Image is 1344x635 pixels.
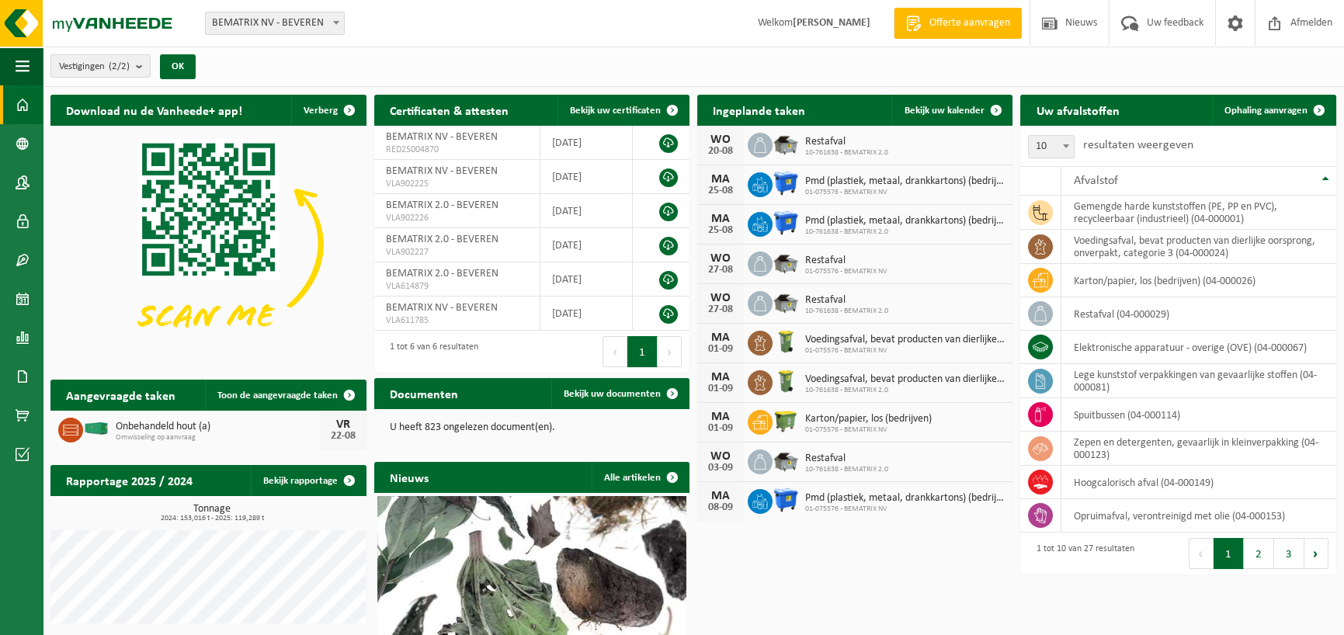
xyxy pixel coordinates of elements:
[291,95,365,126] button: Verberg
[1061,364,1336,398] td: lege kunststof verpakkingen van gevaarlijke stoffen (04-000081)
[116,433,320,442] span: Omwisseling op aanvraag
[1061,466,1336,499] td: hoogcalorisch afval (04-000149)
[926,16,1014,31] span: Offerte aanvragen
[705,502,736,513] div: 08-09
[50,126,366,363] img: Download de VHEPlus App
[705,225,736,236] div: 25-08
[50,380,191,410] h2: Aangevraagde taken
[705,173,736,186] div: MA
[540,262,633,297] td: [DATE]
[705,463,736,474] div: 03-09
[705,411,736,423] div: MA
[773,408,799,434] img: WB-1100-HPE-GN-50
[705,252,736,265] div: WO
[564,389,661,399] span: Bekijk uw documenten
[304,106,338,116] span: Verberg
[1061,230,1336,264] td: voedingsafval, bevat producten van dierlijke oorsprong, onverpakt, categorie 3 (04-000024)
[390,422,675,433] p: U heeft 823 ongelezen document(en).
[382,335,478,369] div: 1 tot 6 van 6 resultaten
[1082,139,1193,151] label: resultaten weergeven
[1304,538,1328,569] button: Next
[551,378,688,409] a: Bekijk uw documenten
[1028,135,1075,158] span: 10
[705,292,736,304] div: WO
[805,505,1005,514] span: 01-075576 - BEMATRIX NV
[1061,499,1336,533] td: opruimafval, verontreinigd met olie (04-000153)
[773,210,799,236] img: WB-1100-HPE-BE-01
[1061,398,1336,432] td: spuitbussen (04-000114)
[773,249,799,276] img: WB-5000-GAL-GY-01
[540,297,633,331] td: [DATE]
[328,418,359,431] div: VR
[805,346,1005,356] span: 01-075576 - BEMATRIX NV
[805,255,887,267] span: Restafval
[705,146,736,157] div: 20-08
[1274,538,1304,569] button: 3
[773,328,799,355] img: WB-0140-HPE-GN-50
[59,55,130,78] span: Vestigingen
[805,373,1005,386] span: Voedingsafval, bevat producten van dierlijke oorsprong, onverpakt, categorie 3
[705,213,736,225] div: MA
[705,383,736,394] div: 01-09
[109,61,130,71] count: (2/2)
[540,194,633,228] td: [DATE]
[1189,538,1214,569] button: Previous
[705,186,736,196] div: 25-08
[1061,264,1336,297] td: karton/papier, los (bedrijven) (04-000026)
[386,314,528,327] span: VLA611785
[1061,196,1336,230] td: gemengde harde kunststoffen (PE, PP en PVC), recycleerbaar (industrieel) (04-000001)
[773,447,799,474] img: WB-5000-GAL-GY-01
[50,465,208,495] h2: Rapportage 2025 / 2024
[805,492,1005,505] span: Pmd (plastiek, metaal, drankkartons) (bedrijven)
[1224,106,1308,116] span: Ophaling aanvragen
[1073,175,1117,187] span: Afvalstof
[773,289,799,315] img: WB-5000-GAL-GY-01
[58,504,366,522] h3: Tonnage
[805,334,1005,346] span: Voedingsafval, bevat producten van dierlijke oorsprong, onverpakt, categorie 3
[805,267,887,276] span: 01-075576 - BEMATRIX NV
[374,95,524,125] h2: Certificaten & attesten
[592,462,688,493] a: Alle artikelen
[805,386,1005,395] span: 10-761638 - BEMATRIX 2.0
[386,246,528,259] span: VLA902227
[1029,136,1074,158] span: 10
[58,515,366,522] span: 2024: 153,016 t - 2025: 119,289 t
[894,8,1022,39] a: Offerte aanvragen
[50,54,151,78] button: Vestigingen(2/2)
[116,421,320,433] span: Onbehandeld hout (a)
[705,134,736,146] div: WO
[627,336,658,367] button: 1
[805,188,1005,197] span: 01-075576 - BEMATRIX NV
[205,12,345,35] span: BEMATRIX NV - BEVEREN
[1061,432,1336,466] td: zepen en detergenten, gevaarlijk in kleinverpakking (04-000123)
[1020,95,1134,125] h2: Uw afvalstoffen
[805,413,932,425] span: Karton/papier, los (bedrijven)
[658,336,682,367] button: Next
[805,307,888,316] span: 10-761638 - BEMATRIX 2.0
[1212,95,1335,126] a: Ophaling aanvragen
[251,465,365,496] a: Bekijk rapportage
[206,12,344,34] span: BEMATRIX NV - BEVEREN
[374,462,444,492] h2: Nieuws
[705,304,736,315] div: 27-08
[570,106,661,116] span: Bekijk uw certificaten
[805,215,1005,227] span: Pmd (plastiek, metaal, drankkartons) (bedrijven)
[1061,297,1336,331] td: restafval (04-000029)
[1244,538,1274,569] button: 2
[805,465,888,474] span: 10-761638 - BEMATRIX 2.0
[705,344,736,355] div: 01-09
[773,170,799,196] img: WB-1100-HPE-BE-01
[805,453,888,465] span: Restafval
[83,422,109,435] img: HK-XC-40-GN-00
[1028,536,1134,571] div: 1 tot 10 van 27 resultaten
[891,95,1011,126] a: Bekijk uw kalender
[386,178,528,190] span: VLA902225
[705,331,736,344] div: MA
[603,336,627,367] button: Previous
[540,126,633,160] td: [DATE]
[386,165,498,177] span: BEMATRIX NV - BEVEREN
[705,371,736,383] div: MA
[773,130,799,157] img: WB-5000-GAL-GY-01
[805,294,888,307] span: Restafval
[205,380,365,411] a: Toon de aangevraagde taken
